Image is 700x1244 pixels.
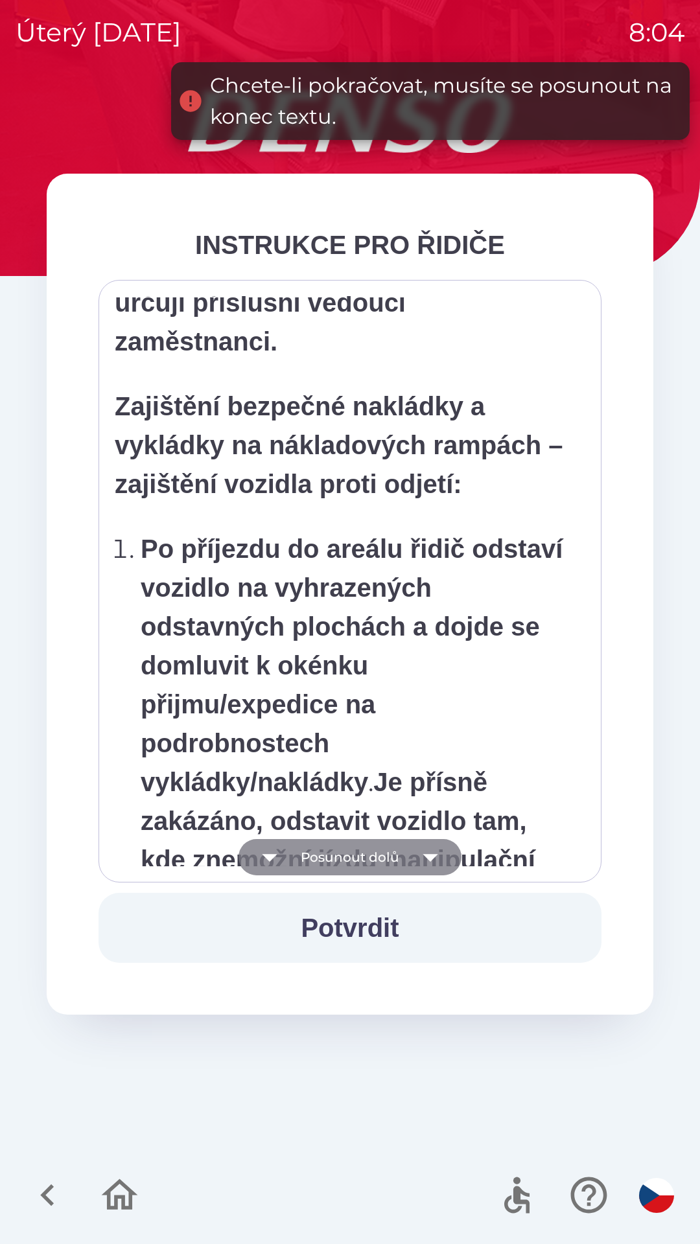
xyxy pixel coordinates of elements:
p: . Řidič je povinen při nájezdu na rampu / odjezdu z rampy dbát instrukcí od zaměstnanců skladu. [141,529,567,1035]
p: úterý [DATE] [16,13,181,52]
strong: Po příjezdu do areálu řidič odstaví vozidlo na vyhrazených odstavných plochách a dojde se domluvi... [141,535,563,796]
div: INSTRUKCE PRO ŘIDIČE [99,225,601,264]
strong: Zajištění bezpečné nakládky a vykládky na nákladových rampách – zajištění vozidla proti odjetí: [115,392,563,498]
button: Posunout dolů [239,839,461,875]
div: Chcete-li pokračovat, musíte se posunout na konec textu. [210,70,677,132]
strong: Pořadí aut při nakládce i vykládce určují příslušní vedoucí zaměstnanci. [115,249,531,356]
button: Potvrdit [99,893,601,963]
img: Logo [47,91,653,153]
p: 8:04 [629,13,684,52]
img: cs flag [639,1178,674,1213]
